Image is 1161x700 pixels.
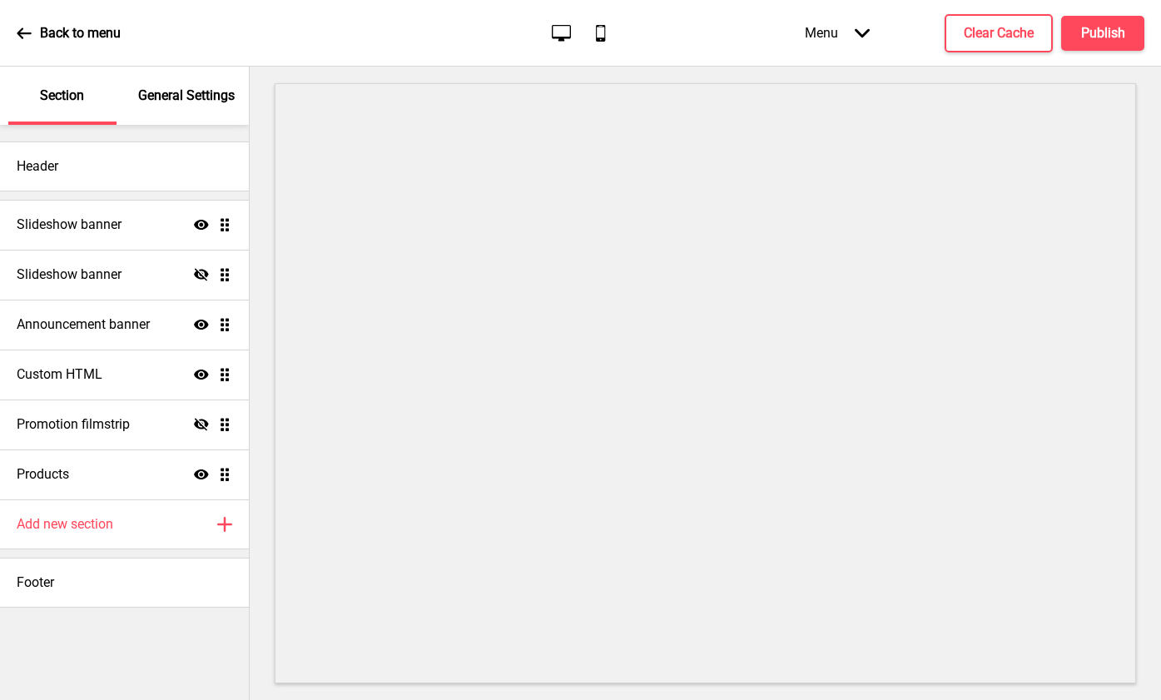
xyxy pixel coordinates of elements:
button: Publish [1061,16,1144,51]
h4: Footer [17,573,54,592]
h4: Promotion filmstrip [17,415,130,434]
button: Clear Cache [945,14,1053,52]
h4: Slideshow banner [17,266,122,284]
h4: Publish [1081,24,1125,42]
h4: Clear Cache [964,24,1034,42]
h4: Products [17,465,69,484]
h4: Announcement banner [17,315,150,334]
h4: Header [17,157,58,176]
h4: Custom HTML [17,365,102,384]
h4: Add new section [17,515,113,534]
a: Back to menu [17,11,121,56]
p: Section [40,87,84,105]
div: Menu [788,8,886,57]
p: General Settings [138,87,235,105]
p: Back to menu [40,24,121,42]
h4: Slideshow banner [17,216,122,234]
